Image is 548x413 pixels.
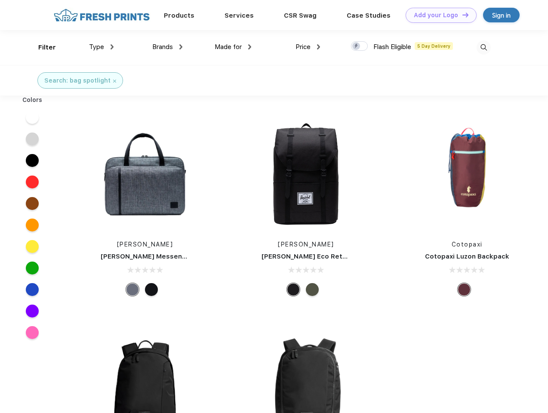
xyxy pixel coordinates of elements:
a: Sign in [483,8,520,22]
div: Search: bag spotlight [44,76,111,85]
span: Flash Eligible [373,43,411,51]
img: desktop_search.svg [477,40,491,55]
img: dropdown.png [111,44,114,49]
a: [PERSON_NAME] Eco Retreat 15" Computer Backpack [262,253,437,260]
div: Filter [38,43,56,52]
img: dropdown.png [317,44,320,49]
div: Black [287,283,300,296]
img: func=resize&h=266 [410,117,524,231]
span: Price [296,43,311,51]
a: Cotopaxi Luzon Backpack [425,253,509,260]
img: func=resize&h=266 [88,117,202,231]
div: Surprise [458,283,471,296]
div: Raven Crosshatch [126,283,139,296]
div: Black [145,283,158,296]
img: dropdown.png [179,44,182,49]
img: dropdown.png [248,44,251,49]
a: Products [164,12,194,19]
div: Sign in [492,10,511,20]
img: fo%20logo%202.webp [51,8,152,23]
span: 5 Day Delivery [415,42,453,50]
a: [PERSON_NAME] [117,241,173,248]
div: Add your Logo [414,12,458,19]
a: [PERSON_NAME] [278,241,334,248]
div: Colors [16,96,49,105]
img: filter_cancel.svg [113,80,116,83]
img: func=resize&h=266 [249,117,363,231]
span: Type [89,43,104,51]
a: Cotopaxi [452,241,483,248]
span: Brands [152,43,173,51]
span: Made for [215,43,242,51]
img: DT [462,12,468,17]
div: Forest [306,283,319,296]
a: [PERSON_NAME] Messenger [101,253,194,260]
